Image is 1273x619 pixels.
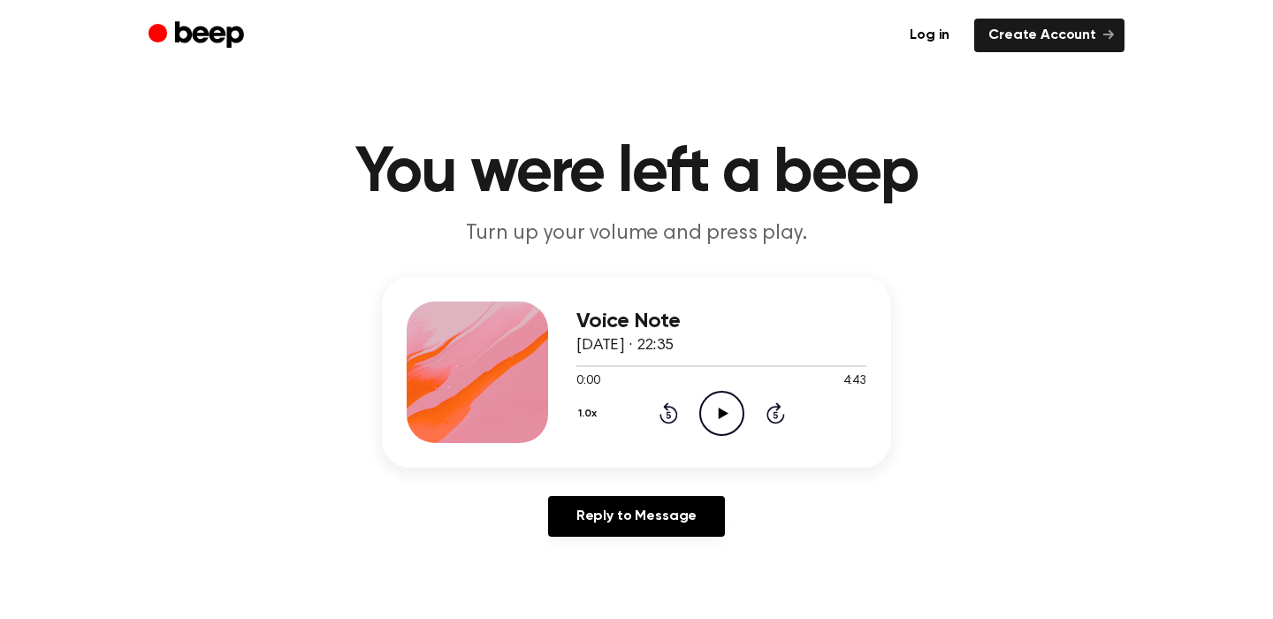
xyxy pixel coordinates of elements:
[576,399,604,429] button: 1.0x
[149,19,248,53] a: Beep
[184,141,1089,205] h1: You were left a beep
[843,372,866,391] span: 4:43
[974,19,1124,52] a: Create Account
[576,338,674,354] span: [DATE] · 22:35
[576,372,599,391] span: 0:00
[297,219,976,248] p: Turn up your volume and press play.
[896,19,964,52] a: Log in
[576,309,866,333] h3: Voice Note
[548,496,725,537] a: Reply to Message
